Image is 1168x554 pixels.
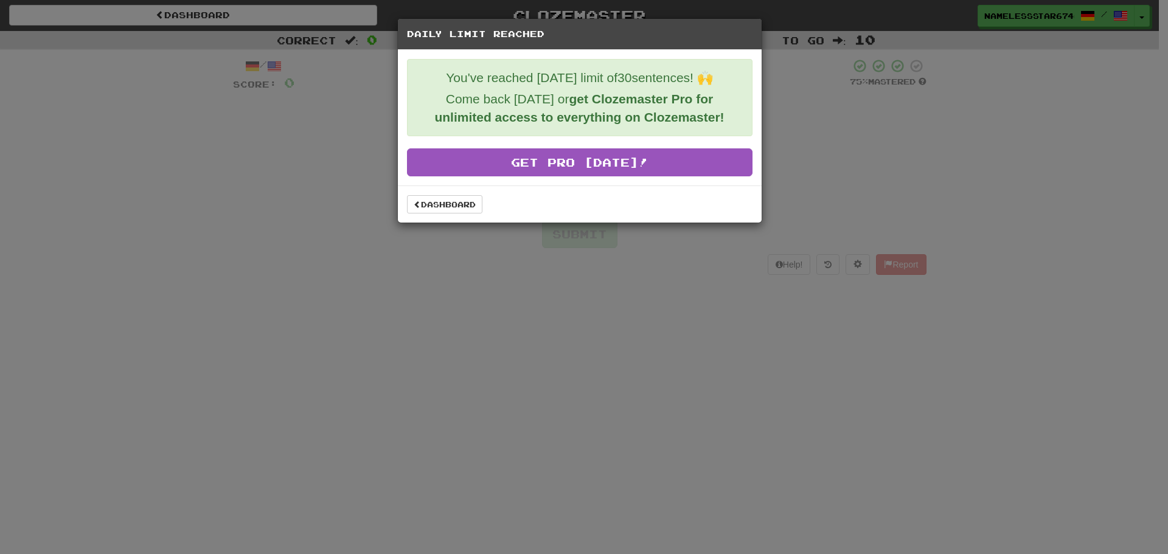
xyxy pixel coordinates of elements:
[407,195,482,213] a: Dashboard
[407,28,753,40] h5: Daily Limit Reached
[417,90,743,126] p: Come back [DATE] or
[407,148,753,176] a: Get Pro [DATE]!
[434,92,724,124] strong: get Clozemaster Pro for unlimited access to everything on Clozemaster!
[417,69,743,87] p: You've reached [DATE] limit of 30 sentences! 🙌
